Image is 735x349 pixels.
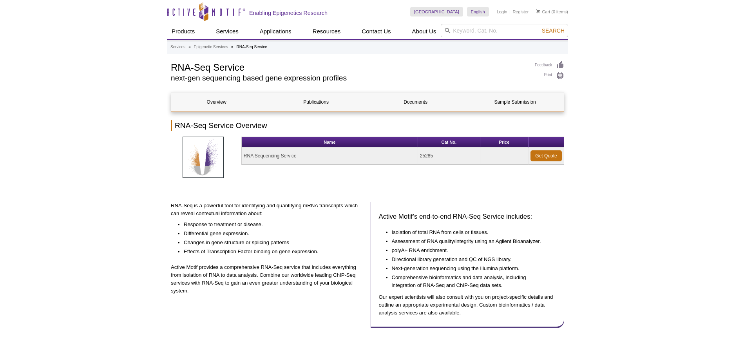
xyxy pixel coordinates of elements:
[357,24,395,39] a: Contact Us
[392,227,549,236] li: Isolation of total RNA from cells or tissues.
[535,71,564,80] a: Print
[184,247,357,256] li: Effects of Transcription Factor binding on gene expression.
[418,137,480,148] th: Cat No.
[410,7,463,16] a: [GEOGRAPHIC_DATA]
[407,24,441,39] a: About Us
[231,45,234,49] li: »
[271,93,361,111] a: Publications
[255,24,296,39] a: Applications
[171,61,527,73] h1: RNA-Seq Service
[536,7,568,16] li: (0 items)
[542,27,565,34] span: Search
[512,9,529,15] a: Register
[183,137,224,178] img: RNA-Seq Services
[171,120,564,131] h2: RNA-Seq Service Overview
[242,148,418,164] td: RNA Sequencing Service
[171,202,365,217] p: RNA-Seq is a powerful tool for identifying and quantifying mRNA transcripts which can reveal cont...
[379,293,556,317] p: Our expert scientists will also consult with you on project-specific details and outline an appro...
[236,45,267,49] li: RNA-Seq Service
[530,150,562,161] a: Get Quote
[418,148,480,164] td: 25285
[184,219,357,228] li: Response to treatment or disease.
[379,212,556,221] h3: Active Motif’s end-to-end RNA-Seq Service includes:
[184,238,357,247] li: Changes in gene structure or splicing patterns
[370,93,461,111] a: Documents
[497,9,507,15] a: Login
[171,75,527,82] h2: next-gen sequencing based gene expression profiles
[509,7,511,16] li: |
[249,9,328,16] h2: Enabling Epigenetics Research
[467,7,489,16] a: English
[171,263,365,295] p: Active Motif provides a comprehensive RNA-Seq service that includes everything from isolation of ...
[392,245,549,254] li: polyA+ RNA enrichment.
[539,27,567,34] button: Search
[441,24,568,37] input: Keyword, Cat. No.
[171,93,262,111] a: Overview
[470,93,560,111] a: Sample Submission
[211,24,243,39] a: Services
[242,137,418,148] th: Name
[184,228,357,238] li: Differential gene expression.
[194,44,228,51] a: Epigenetic Services
[188,45,191,49] li: »
[536,9,550,15] a: Cart
[536,9,540,13] img: Your Cart
[167,24,199,39] a: Products
[392,272,549,289] li: Comprehensive bioinformatics and data analysis, including integration of RNA-Seq and ChIP-Seq dat...
[392,263,549,272] li: Next-generation sequencing using the Illumina platform.
[392,236,549,245] li: Assessment of RNA quality/integrity using an Agilent Bioanalyzer.
[170,44,185,51] a: Services
[392,254,549,263] li: Directional library generation and QC of NGS library.
[308,24,346,39] a: Resources
[535,61,564,69] a: Feedback
[480,137,529,148] th: Price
